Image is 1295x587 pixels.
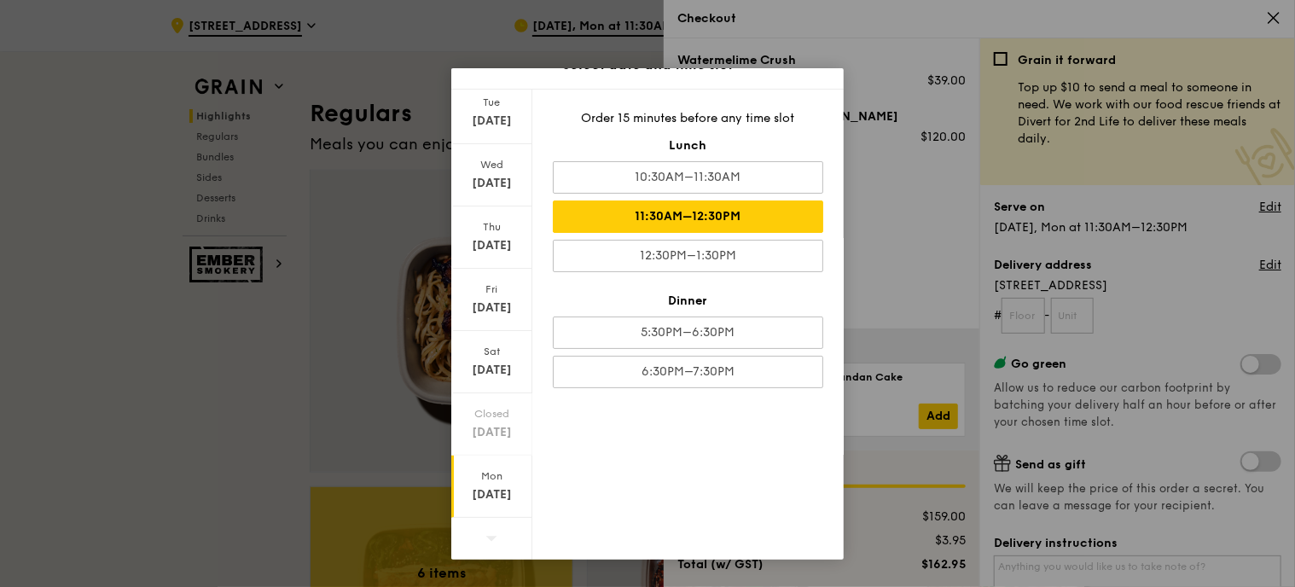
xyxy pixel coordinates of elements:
[553,201,823,233] div: 11:30AM–12:30PM
[553,317,823,349] div: 5:30PM–6:30PM
[553,137,823,154] div: Lunch
[553,110,823,127] div: Order 15 minutes before any time slot
[553,356,823,388] div: 6:30PM–7:30PM
[553,240,823,272] div: 12:30PM–1:30PM
[553,293,823,310] div: Dinner
[553,161,823,194] div: 10:30AM–11:30AM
